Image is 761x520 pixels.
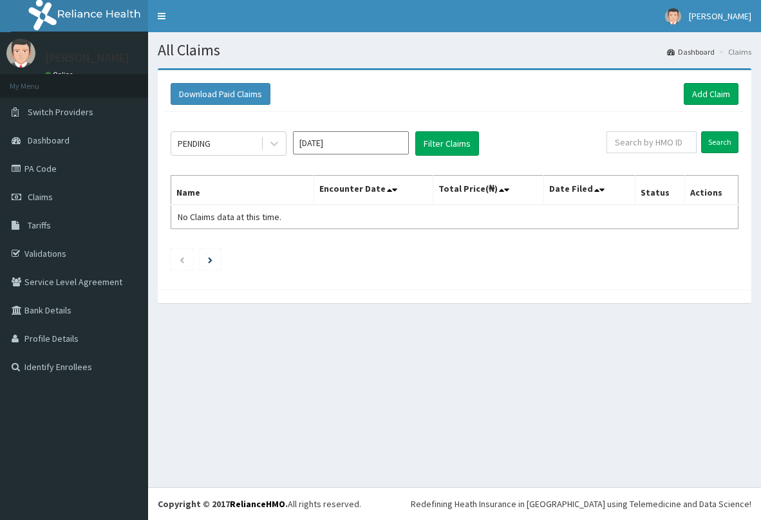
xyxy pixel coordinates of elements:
th: Total Price(₦) [433,176,544,205]
th: Actions [685,176,738,205]
input: Select Month and Year [293,131,409,154]
a: Online [45,70,76,79]
span: No Claims data at this time. [178,211,281,223]
span: Switch Providers [28,106,93,118]
h1: All Claims [158,42,751,59]
div: Redefining Heath Insurance in [GEOGRAPHIC_DATA] using Telemedicine and Data Science! [411,497,751,510]
span: Tariffs [28,219,51,231]
a: Next page [208,254,212,265]
button: Download Paid Claims [171,83,270,105]
footer: All rights reserved. [148,487,761,520]
strong: Copyright © 2017 . [158,498,288,510]
th: Encounter Date [314,176,433,205]
img: User Image [665,8,681,24]
input: Search by HMO ID [606,131,697,153]
input: Search [701,131,738,153]
span: [PERSON_NAME] [689,10,751,22]
th: Name [171,176,314,205]
span: Claims [28,191,53,203]
span: Dashboard [28,135,70,146]
th: Status [635,176,685,205]
a: RelianceHMO [230,498,285,510]
a: Previous page [179,254,185,265]
a: Add Claim [684,83,738,105]
img: User Image [6,39,35,68]
th: Date Filed [544,176,635,205]
button: Filter Claims [415,131,479,156]
div: PENDING [178,137,211,150]
li: Claims [716,46,751,57]
p: [PERSON_NAME] [45,52,129,64]
a: Dashboard [667,46,715,57]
